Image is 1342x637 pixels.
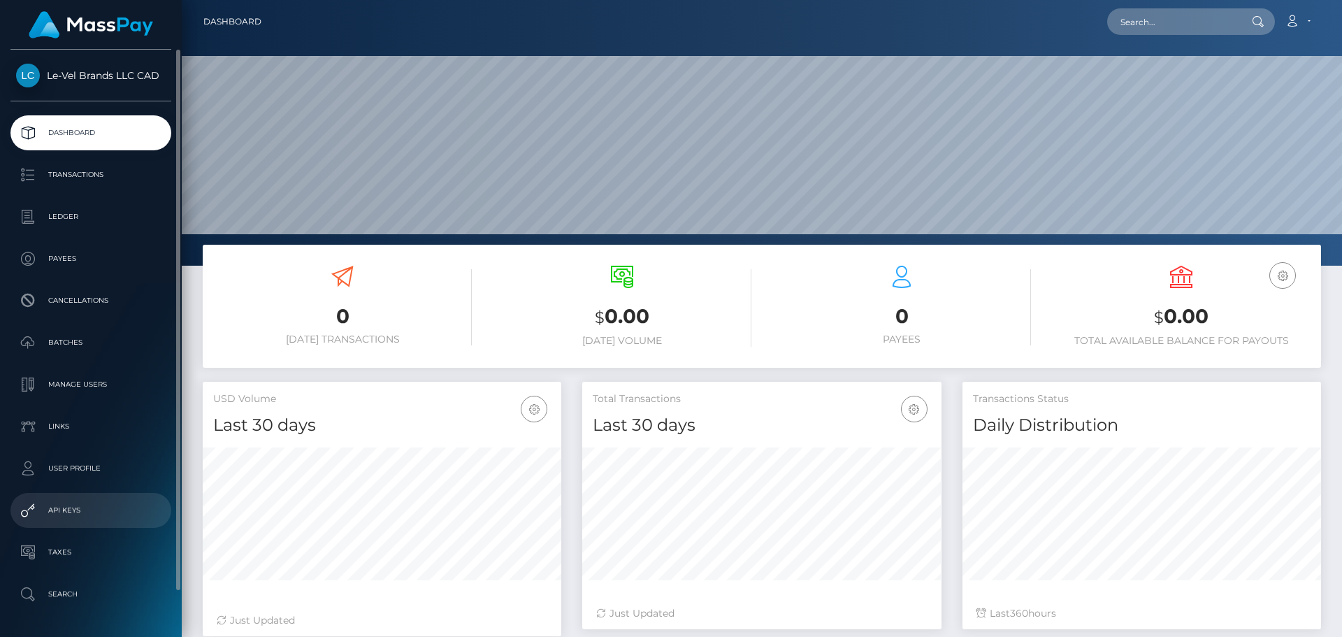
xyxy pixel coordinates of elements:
[595,308,605,327] small: $
[1052,335,1311,347] h6: Total Available Balance for Payouts
[10,115,171,150] a: Dashboard
[10,367,171,402] a: Manage Users
[593,392,930,406] h5: Total Transactions
[772,334,1031,345] h6: Payees
[29,11,153,38] img: MassPay Logo
[16,290,166,311] p: Cancellations
[10,283,171,318] a: Cancellations
[1052,303,1311,331] h3: 0.00
[772,303,1031,330] h3: 0
[596,606,927,621] div: Just Updated
[10,69,171,82] span: Le-Vel Brands LLC CAD
[973,413,1311,438] h4: Daily Distribution
[1154,308,1164,327] small: $
[493,303,751,331] h3: 0.00
[16,374,166,395] p: Manage Users
[10,325,171,360] a: Batches
[593,413,930,438] h4: Last 30 days
[1107,8,1239,35] input: Search...
[213,392,551,406] h5: USD Volume
[10,409,171,444] a: Links
[16,248,166,269] p: Payees
[16,332,166,353] p: Batches
[213,413,551,438] h4: Last 30 days
[16,164,166,185] p: Transactions
[10,493,171,528] a: API Keys
[16,206,166,227] p: Ledger
[213,303,472,330] h3: 0
[10,451,171,486] a: User Profile
[16,542,166,563] p: Taxes
[976,606,1307,621] div: Last hours
[10,535,171,570] a: Taxes
[973,392,1311,406] h5: Transactions Status
[10,157,171,192] a: Transactions
[10,577,171,612] a: Search
[217,613,547,628] div: Just Updated
[493,335,751,347] h6: [DATE] Volume
[16,458,166,479] p: User Profile
[1010,607,1028,620] span: 360
[16,64,40,87] img: Le-Vel Brands LLC CAD
[213,334,472,345] h6: [DATE] Transactions
[16,584,166,605] p: Search
[10,199,171,234] a: Ledger
[16,122,166,143] p: Dashboard
[10,241,171,276] a: Payees
[203,7,261,36] a: Dashboard
[16,500,166,521] p: API Keys
[16,416,166,437] p: Links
